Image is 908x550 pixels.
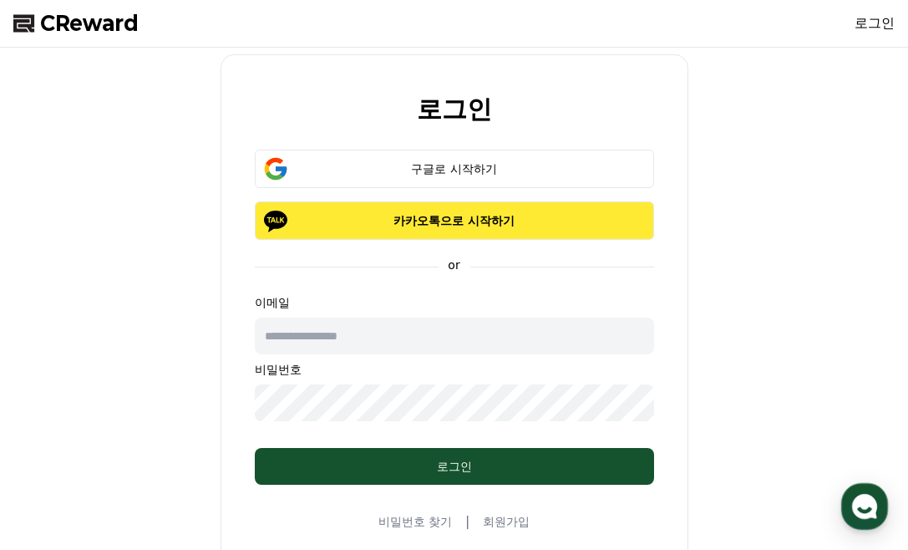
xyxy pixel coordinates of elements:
p: or [438,257,469,273]
a: 비밀번호 찾기 [378,513,452,530]
p: 카카오톡으로 시작하기 [279,212,630,229]
a: 회원가입 [483,513,530,530]
span: 설정 [258,436,278,450]
span: 홈 [53,436,63,450]
a: 홈 [5,411,110,453]
div: 구글로 시작하기 [279,160,630,177]
span: 대화 [153,437,173,451]
span: CReward [40,10,139,37]
p: 비밀번호 [255,361,654,378]
div: 로그인 [288,458,621,475]
p: 이메일 [255,294,654,311]
a: CReward [13,10,139,37]
a: 로그인 [855,13,895,33]
h2: 로그인 [417,95,492,123]
a: 대화 [110,411,216,453]
button: 카카오톡으로 시작하기 [255,201,654,240]
button: 로그인 [255,448,654,485]
a: 설정 [216,411,321,453]
span: | [465,512,469,532]
button: 구글로 시작하기 [255,150,654,188]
